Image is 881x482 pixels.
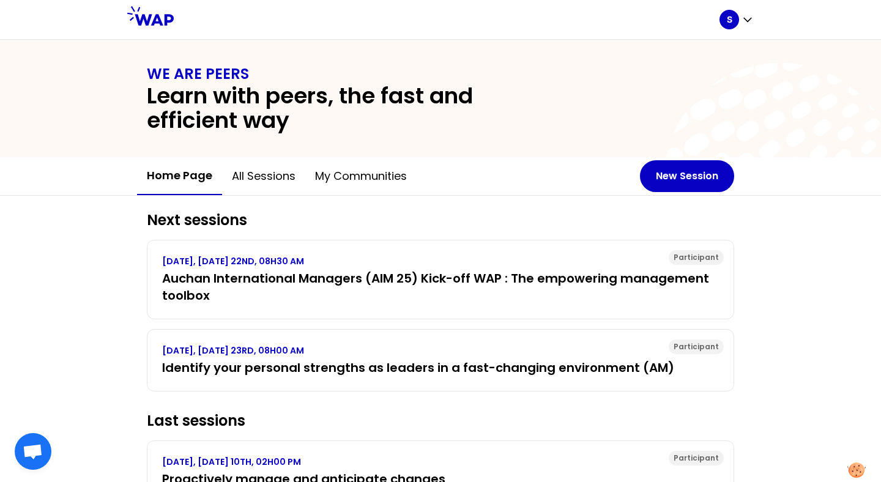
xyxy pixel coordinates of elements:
h2: Last sessions [147,411,734,431]
div: Participant [669,451,724,465]
p: [DATE], [DATE] 10TH, 02H00 PM [162,456,719,468]
button: S [719,10,754,29]
h3: Identify your personal strengths as leaders in a fast-changing environment (AM) [162,359,719,376]
button: My communities [305,158,417,195]
p: [DATE], [DATE] 22ND, 08H30 AM [162,255,719,267]
h2: Learn with peers, the fast and efficient way [147,84,558,133]
button: New Session [640,160,734,192]
div: Participant [669,339,724,354]
p: [DATE], [DATE] 23RD, 08H00 AM [162,344,719,357]
a: [DATE], [DATE] 22ND, 08H30 AMAuchan International Managers (AIM 25) Kick-off WAP : The empowering... [162,255,719,304]
div: Open chat [15,433,51,470]
h2: Next sessions [147,210,734,230]
a: [DATE], [DATE] 23RD, 08H00 AMIdentify your personal strengths as leaders in a fast-changing envir... [162,344,719,376]
p: S [727,13,732,26]
h3: Auchan International Managers (AIM 25) Kick-off WAP : The empowering management toolbox [162,270,719,304]
button: Home page [137,157,222,195]
h1: WE ARE PEERS [147,64,734,84]
button: All sessions [222,158,305,195]
div: Participant [669,250,724,265]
